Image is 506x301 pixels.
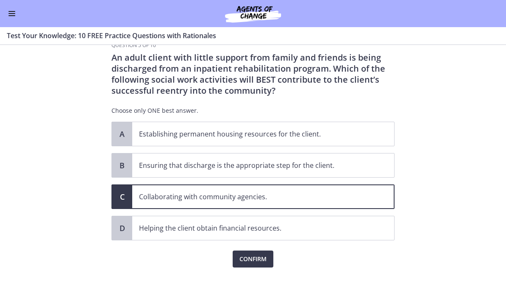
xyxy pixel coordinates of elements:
button: Confirm [233,251,273,268]
p: Ensuring that discharge is the appropriate step for the client. [139,160,370,170]
span: Confirm [239,254,267,264]
h3: Test Your Knowledge: 10 FREE Practice Questions with Rationales [7,31,489,41]
img: Agents of Change [202,3,304,24]
p: Helping the client obtain financial resources. [139,223,370,233]
span: B [117,160,127,170]
span: A [117,129,127,139]
p: Collaborating with community agencies. [139,192,370,202]
h3: Question 5 of 10 [111,42,395,49]
button: Enable menu [7,8,17,19]
p: Establishing permanent housing resources for the client. [139,129,370,139]
p: An adult client with little support from family and friends is being discharged from an inpatient... [111,52,395,96]
span: D [117,223,127,233]
span: C [117,192,127,202]
p: Choose only ONE best answer. [111,106,395,115]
